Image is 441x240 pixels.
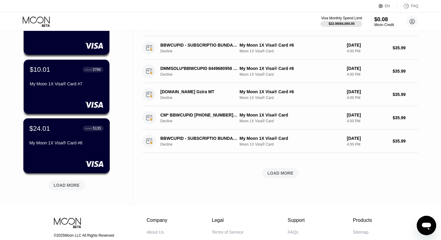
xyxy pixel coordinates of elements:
div: Visa Monthly Spend Limit$22.98/$4,000.00 [321,16,362,27]
div: CM* BBWCUPID [PHONE_NUMBER] AU [160,113,238,117]
div: $0.08Moon Credit [374,16,394,27]
div: DMMSOLU*BBWCUPID 8449680958 USDeclineMy Moon 1X Visa® Card #6Moon 1X Visa® Card[DATE]4:00 PM$35.99 [142,60,418,83]
div: $35.99 [393,139,419,143]
div: My Moon 1X Visa® Card [239,136,342,141]
div: $35.99 [393,45,419,50]
div: LOAD MORE [54,182,80,188]
div: 4:00 PM [347,96,388,100]
div: Decline [160,96,243,100]
div: Sitemap [353,230,368,235]
div: $24.01 [29,124,50,132]
div: LOAD MORE [142,168,418,178]
div: Products [353,218,372,223]
div: $35.99 [393,92,419,97]
div: Moon 1X Visa® Card [239,142,342,146]
div: FAQs [288,230,298,235]
div: Decline [160,119,243,123]
div: [DATE] [347,113,388,117]
div: Support [288,218,309,223]
div: $10.01 [30,66,50,74]
div: $35.99 [393,115,419,120]
div: [DATE] [347,136,388,141]
div: BBWCUPID - SUBSCRIPTIO BUNDALL AUDeclineMy Moon 1X Visa® Card #6Moon 1X Visa® Card[DATE]4:00 PM$3... [142,36,418,60]
div: My Moon 1X Visa® Card #6 [29,140,104,145]
div: $10.01● ● ● ●3766My Moon 1X Visa® Card #7 [24,60,109,114]
div: Moon 1X Visa® Card [239,96,342,100]
div: Legal [212,218,243,223]
div: My Moon 1X Visa® Card #7 [30,81,103,86]
div: 3766 [92,67,101,72]
div: BBWCUPID - SUBSCRIPTIO BUNDALL AU [160,136,238,141]
div: Moon 1X Visa® Card [239,49,342,53]
div: © 2025 Moon LLC All Rights Reserved [54,233,119,238]
div: Moon 1X Visa® Card [239,119,342,123]
div: 4:00 PM [347,49,388,53]
div: Terms of Service [212,230,243,235]
div: My Moon 1X Visa® Card #6 [239,43,342,48]
div: [DATE] [347,43,388,48]
div: [DATE] [347,89,388,94]
div: $22.98 / $4,000.00 [329,22,355,25]
div: [DATE] [347,66,388,71]
div: About Us [147,230,164,235]
div: EN [385,4,390,8]
div: ● ● ● ● [86,127,92,129]
div: LOAD MORE [267,170,293,176]
div: BBWCUPID - SUBSCRIPTIO BUNDALL AUDeclineMy Moon 1X Visa® CardMoon 1X Visa® Card[DATE]4:00 PM$35.99 [142,130,418,153]
div: CM* BBWCUPID [PHONE_NUMBER] AUDeclineMy Moon 1X Visa® CardMoon 1X Visa® Card[DATE]4:00 PM$35.99 [142,106,418,130]
div: $35.99 [393,69,419,74]
div: LOAD MORE [44,178,89,190]
div: My Moon 1X Visa® Card #6 [239,66,342,71]
div: 4:00 PM [347,142,388,146]
div: EN [379,3,397,9]
div: Moon Credit [374,23,394,27]
div: [DOMAIN_NAME] Gzira MT [160,89,238,94]
div: Decline [160,72,243,77]
div: [DOMAIN_NAME] Gzira MTDeclineMy Moon 1X Visa® Card #6Moon 1X Visa® Card[DATE]4:00 PM$35.99 [142,83,418,106]
div: Visa Monthly Spend Limit [321,16,362,20]
div: 4:00 PM [347,119,388,123]
iframe: Button to launch messaging window [417,216,436,235]
div: FAQ [411,4,418,8]
div: DMMSOLU*BBWCUPID 8449680958 US [160,66,238,71]
div: My Moon 1X Visa® Card #6 [239,89,342,94]
div: Decline [160,142,243,146]
div: ● ● ● ● [85,69,92,71]
div: BBWCUPID - SUBSCRIPTIO BUNDALL AU [160,43,238,48]
div: Decline [160,49,243,53]
div: 5135 [93,126,101,130]
div: $0.08 [374,16,394,23]
div: Moon 1X Visa® Card [239,72,342,77]
div: My Moon 1X Visa® Card [239,113,342,117]
div: FAQ [397,3,418,9]
div: Company [147,218,168,223]
div: $24.01● ● ● ●5135My Moon 1X Visa® Card #6 [24,119,109,173]
div: 4:00 PM [347,72,388,77]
